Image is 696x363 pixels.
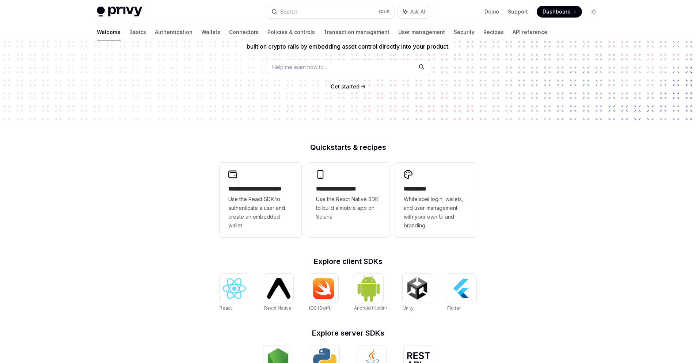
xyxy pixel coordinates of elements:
img: React [223,278,246,299]
a: React NativeReact Native [264,274,293,312]
img: Android (Kotlin) [357,275,380,302]
span: Use the React Native SDK to build a mobile app on Solana. [316,195,380,221]
img: Unity [406,277,429,300]
a: Basics [129,23,146,41]
a: **** *****Whitelabel login, wallets, and user management with your own UI and branding. [395,163,477,237]
img: Flutter [450,277,473,300]
h2: Explore client SDKs [220,258,477,265]
a: Authentication [155,23,193,41]
h2: Quickstarts & recipes [220,144,477,151]
a: Get started [331,83,360,90]
button: Toggle dark mode [588,6,600,18]
span: Unity [403,305,414,311]
span: Ask AI [410,8,425,15]
span: Ctrl K [379,9,390,15]
img: iOS (Swift) [312,277,335,299]
a: Support [508,8,528,15]
a: User management [398,23,445,41]
a: Android (Kotlin)Android (Kotlin) [354,274,387,312]
div: Search... [280,7,301,16]
a: Transaction management [324,23,389,41]
a: Welcome [97,23,121,41]
a: ReactReact [220,274,249,312]
span: Flutter [447,305,461,311]
span: Use the React SDK to authenticate a user and create an embedded wallet. [228,195,293,230]
a: API reference [513,23,547,41]
a: Connectors [229,23,259,41]
a: **** **** **** ***Use the React Native SDK to build a mobile app on Solana. [307,163,389,237]
span: Whitelabel login, wallets, and user management with your own UI and branding. [404,195,468,230]
span: React [220,305,232,311]
a: Security [454,23,475,41]
a: iOS (Swift)iOS (Swift) [309,274,338,312]
a: Dashboard [537,6,582,18]
a: Wallets [201,23,220,41]
img: light logo [97,7,142,17]
a: UnityUnity [403,274,432,312]
a: Recipes [483,23,504,41]
span: Help me learn how to… [272,63,328,71]
a: Demo [484,8,499,15]
span: React Native [264,305,292,311]
a: Policies & controls [267,23,315,41]
button: Search...CtrlK [266,5,394,18]
span: iOS (Swift) [309,305,332,311]
img: React Native [267,278,290,299]
span: Dashboard [543,8,571,15]
span: Android (Kotlin) [354,305,387,311]
h2: Explore server SDKs [220,329,477,337]
button: Ask AI [398,5,430,18]
a: FlutterFlutter [447,274,476,312]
